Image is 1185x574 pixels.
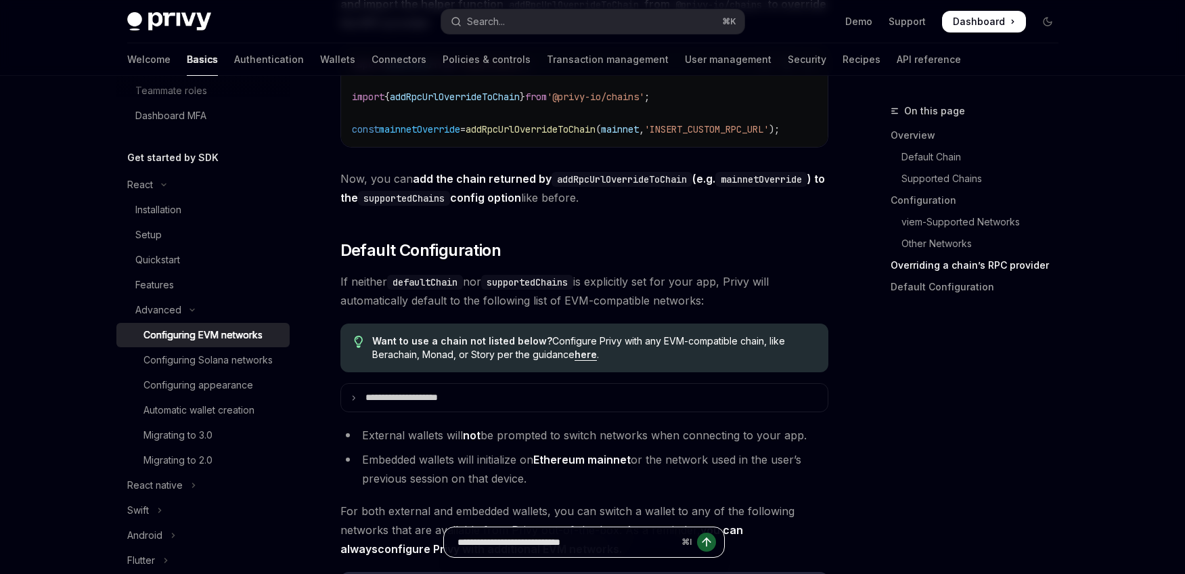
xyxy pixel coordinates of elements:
[116,173,290,197] button: Toggle React section
[135,302,181,318] div: Advanced
[143,402,254,418] div: Automatic wallet creation
[143,427,213,443] div: Migrating to 3.0
[467,14,505,30] div: Search...
[127,150,219,166] h5: Get started by SDK
[390,91,520,103] span: addRpcUrlOverrideToChain
[143,452,213,468] div: Migrating to 2.0
[596,123,601,135] span: (
[384,91,390,103] span: {
[387,275,463,290] code: defaultChain
[116,473,290,498] button: Toggle React native section
[788,43,826,76] a: Security
[116,548,290,573] button: Toggle Flutter section
[187,43,218,76] a: Basics
[769,123,780,135] span: );
[715,172,807,187] code: mainnetOverride
[372,335,552,347] strong: Want to use a chain not listed below?
[116,198,290,222] a: Installation
[116,448,290,472] a: Migrating to 2.0
[460,123,466,135] span: =
[601,123,639,135] span: mainnet
[135,202,181,218] div: Installation
[320,43,355,76] a: Wallets
[547,91,644,103] span: '@privy-io/chains'
[340,169,828,207] span: Now, you can like before.
[116,398,290,422] a: Automatic wallet creation
[116,104,290,128] a: Dashboard MFA
[340,502,828,558] span: For both external and embedded wallets, you can switch a wallet to any of the following networks ...
[575,349,597,361] a: here
[889,15,926,28] a: Support
[340,272,828,310] span: If neither nor is explicitly set for your app, Privy will automatically default to the following ...
[352,91,384,103] span: import
[1037,11,1058,32] button: Toggle dark mode
[135,108,206,124] div: Dashboard MFA
[116,273,290,297] a: Features
[127,552,155,569] div: Flutter
[358,191,450,206] code: supportedChains
[845,15,872,28] a: Demo
[942,11,1026,32] a: Dashboard
[891,276,1069,298] a: Default Configuration
[891,168,1069,190] a: Supported Chains
[457,527,676,557] input: Ask a question...
[644,123,769,135] span: 'INSERT_CUSTOM_RPC_URL'
[116,498,290,523] button: Toggle Swift section
[234,43,304,76] a: Authentication
[116,248,290,272] a: Quickstart
[891,233,1069,255] a: Other Networks
[463,428,480,442] strong: not
[116,348,290,372] a: Configuring Solana networks
[697,533,716,552] button: Send message
[116,423,290,447] a: Migrating to 3.0
[340,426,828,445] li: External wallets will be prompted to switch networks when connecting to your app.
[533,453,631,466] strong: Ethereum mainnet
[891,255,1069,276] a: Overriding a chain’s RPC provider
[354,336,363,348] svg: Tip
[891,146,1069,168] a: Default Chain
[127,12,211,31] img: dark logo
[547,43,669,76] a: Transaction management
[116,298,290,322] button: Toggle Advanced section
[685,43,772,76] a: User management
[372,43,426,76] a: Connectors
[372,334,814,361] span: Configure Privy with any EVM-compatible chain, like Berachain, Monad, or Story per the guidance .
[891,125,1069,146] a: Overview
[143,377,253,393] div: Configuring appearance
[843,43,880,76] a: Recipes
[127,177,153,193] div: React
[340,240,501,261] span: Default Configuration
[116,523,290,548] button: Toggle Android section
[639,123,644,135] span: ,
[891,190,1069,211] a: Configuration
[116,223,290,247] a: Setup
[116,373,290,397] a: Configuring appearance
[897,43,961,76] a: API reference
[891,211,1069,233] a: viem-Supported Networks
[722,16,736,27] span: ⌘ K
[352,123,379,135] span: const
[116,323,290,347] a: Configuring EVM networks
[379,123,460,135] span: mainnetOverride
[143,352,273,368] div: Configuring Solana networks
[644,91,650,103] span: ;
[481,275,573,290] code: supportedChains
[552,172,692,187] code: addRpcUrlOverrideToChain
[441,9,744,34] button: Open search
[525,91,547,103] span: from
[127,527,162,544] div: Android
[520,91,525,103] span: }
[904,103,965,119] span: On this page
[953,15,1005,28] span: Dashboard
[143,327,263,343] div: Configuring EVM networks
[127,43,171,76] a: Welcome
[135,252,180,268] div: Quickstart
[466,123,596,135] span: addRpcUrlOverrideToChain
[443,43,531,76] a: Policies & controls
[127,502,149,518] div: Swift
[340,450,828,488] li: Embedded wallets will initialize on or the network used in the user’s previous session on that de...
[135,277,174,293] div: Features
[127,477,183,493] div: React native
[135,227,162,243] div: Setup
[340,172,825,204] strong: add the chain returned by (e.g. ) to the config option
